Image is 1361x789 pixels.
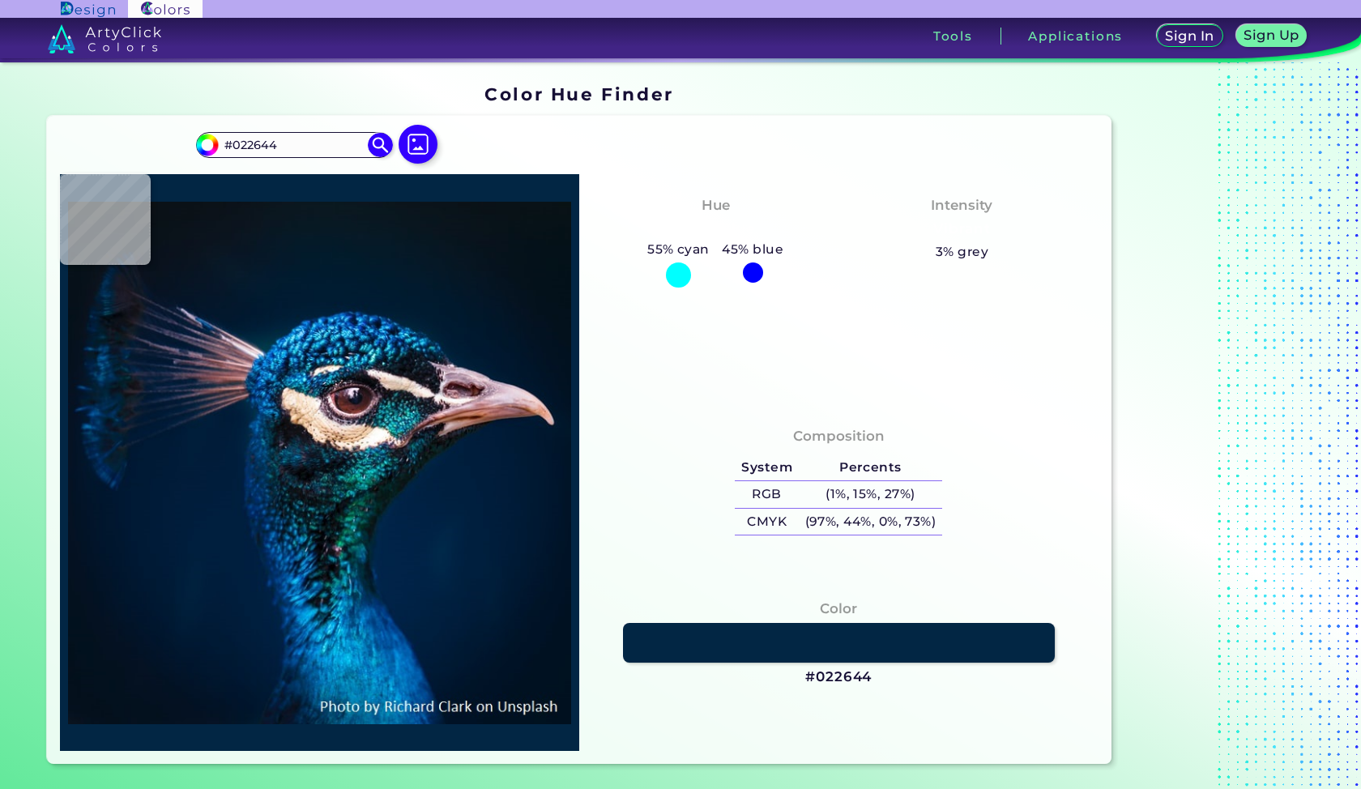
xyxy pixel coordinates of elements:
[927,220,997,239] h3: Vibrant
[799,454,942,480] h5: Percents
[68,182,571,743] img: img_pavlin.jpg
[641,239,715,260] h5: 55% cyan
[933,30,973,42] h3: Tools
[219,134,369,156] input: type color..
[1167,30,1212,42] h5: Sign In
[735,454,798,480] h5: System
[669,220,761,239] h3: Cyan-Blue
[793,424,885,448] h4: Composition
[399,125,437,164] img: icon picture
[820,597,857,621] h4: Color
[1160,26,1220,46] a: Sign In
[48,24,162,53] img: logo_artyclick_colors_white.svg
[1118,78,1320,770] iframe: Advertisement
[936,241,988,262] h5: 3% grey
[368,133,392,157] img: icon search
[799,481,942,508] h5: (1%, 15%, 27%)
[1239,26,1303,46] a: Sign Up
[1246,29,1296,41] h5: Sign Up
[716,239,790,260] h5: 45% blue
[805,667,872,687] h3: #022644
[702,194,730,217] h4: Hue
[735,509,798,535] h5: CMYK
[931,194,992,217] h4: Intensity
[799,509,942,535] h5: (97%, 44%, 0%, 73%)
[735,481,798,508] h5: RGB
[61,2,115,17] img: ArtyClick Design logo
[484,82,673,106] h1: Color Hue Finder
[1028,30,1123,42] h3: Applications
